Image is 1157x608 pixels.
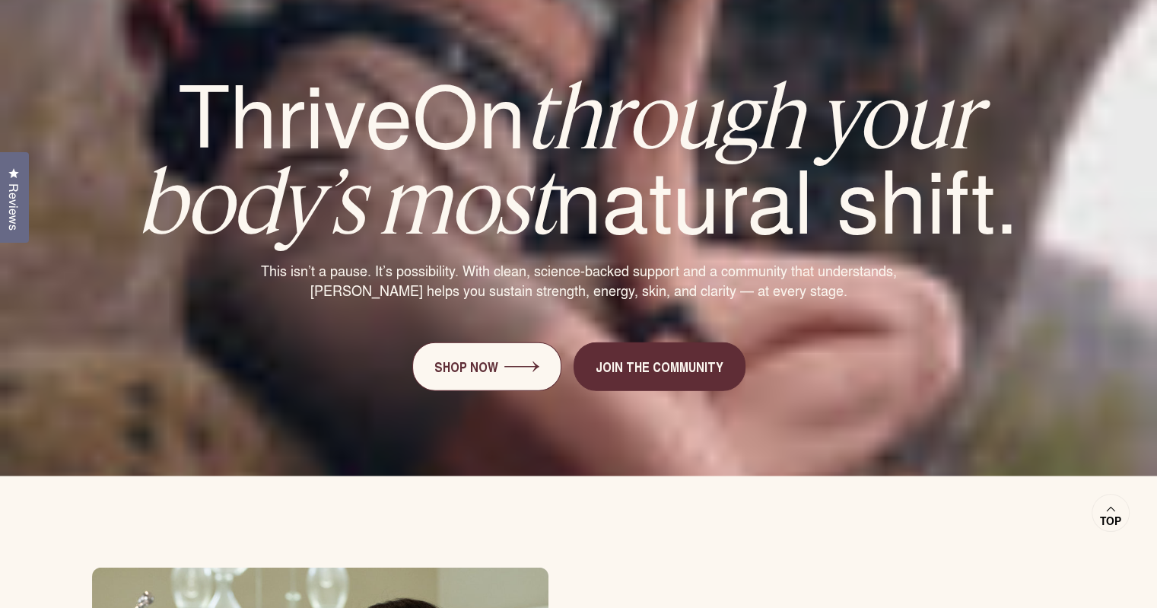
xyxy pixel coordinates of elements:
[214,260,944,300] p: This isn’t a pause. It’s possibility. With clean, science-backed support and a community that und...
[412,342,561,391] a: Shop Now
[4,183,24,231] span: Reviews
[138,62,979,255] em: through your body’s most
[574,342,745,391] a: Join the community
[1100,514,1121,528] span: Top
[122,72,1035,242] h2: ThriveOn natural shift.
